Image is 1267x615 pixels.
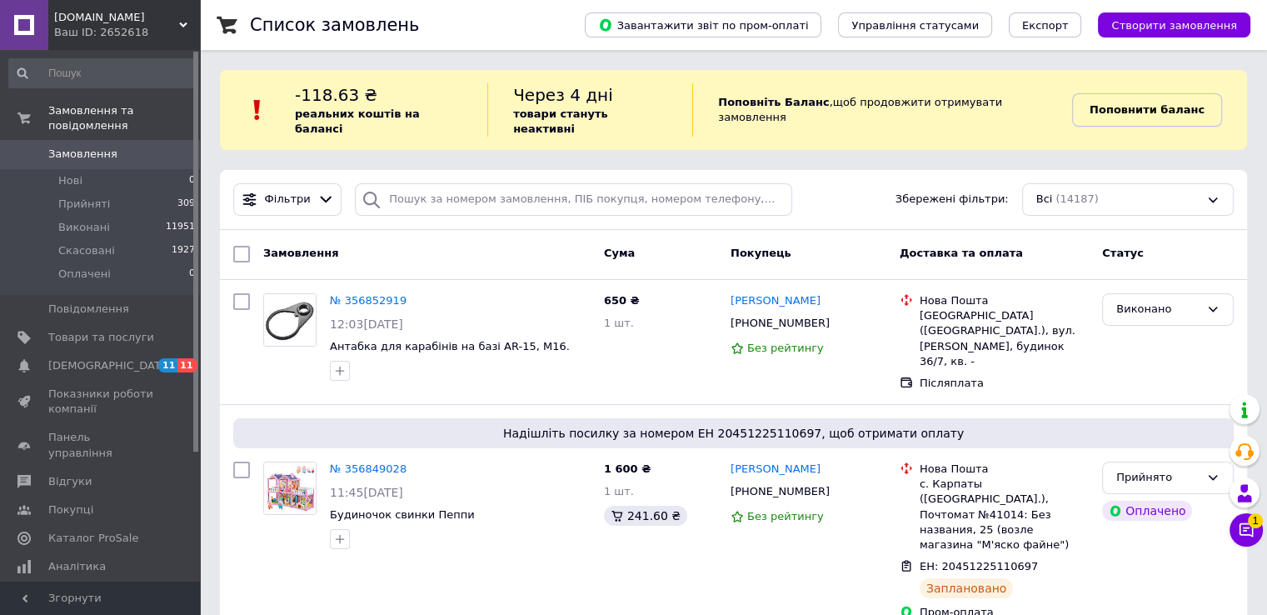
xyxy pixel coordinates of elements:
span: 12:03[DATE] [330,317,403,331]
a: Поповнити баланс [1072,93,1222,127]
h1: Список замовлень [250,15,419,35]
button: Створити замовлення [1098,12,1250,37]
span: 1 шт. [604,317,634,329]
span: Без рейтингу [747,510,824,522]
span: 1 шт. [604,485,634,497]
div: Післяплата [920,376,1089,391]
span: 11:45[DATE] [330,486,403,499]
input: Пошук [8,58,197,88]
a: № 356849028 [330,462,407,475]
div: Нова Пошта [920,293,1089,308]
a: Фото товару [263,462,317,515]
b: Поповніть Баланс [718,96,829,108]
span: Нові [58,173,82,188]
span: Оплачені [58,267,111,282]
span: Покупці [48,502,93,517]
span: Збережені фільтри: [895,192,1009,207]
button: Експорт [1009,12,1082,37]
span: Без рейтингу [747,342,824,354]
input: Пошук за номером замовлення, ПІБ покупця, номером телефону, Email, номером накладної [355,183,792,216]
span: 1 [1248,513,1263,528]
a: Будиночок свинки Пеппи [330,508,475,521]
span: Через 4 дні [513,85,613,105]
span: Показники роботи компанії [48,387,154,417]
div: [PHONE_NUMBER] [727,312,833,334]
span: Експорт [1022,19,1069,32]
span: Відгуки [48,474,92,489]
span: Аналітика [48,559,106,574]
span: Замовлення [263,247,338,259]
button: Управління статусами [838,12,992,37]
span: Скасовані [58,243,115,258]
b: Поповнити баланс [1090,103,1205,116]
img: Фото товару [264,462,316,514]
span: Замовлення [48,147,117,162]
div: [PHONE_NUMBER] [727,481,833,502]
span: Замовлення та повідомлення [48,103,200,133]
span: Фільтри [265,192,311,207]
span: Завантажити звіт по пром-оплаті [598,17,808,32]
a: № 356852919 [330,294,407,307]
div: с. Карпаты ([GEOGRAPHIC_DATA].), Почтомат №41014: Без названия, 25 (возле магазина "М'яско файне") [920,477,1089,552]
span: Каталог ProSale [48,531,138,546]
a: [PERSON_NAME] [731,293,821,309]
span: -118.63 ₴ [295,85,377,105]
div: Прийнято [1116,469,1200,487]
span: Статус [1102,247,1144,259]
span: 1927 [172,243,195,258]
span: ЕН: 20451225110697 [920,560,1038,572]
span: Доставка та оплата [900,247,1023,259]
span: Панель управління [48,430,154,460]
span: Створити замовлення [1111,19,1237,32]
span: 309 [177,197,195,212]
img: :exclamation: [245,97,270,122]
b: товари стануть неактивні [513,107,608,135]
div: 241.60 ₴ [604,506,687,526]
span: Покупець [731,247,791,259]
span: Прийняті [58,197,110,212]
a: Створити замовлення [1081,18,1250,31]
span: 11 [158,358,177,372]
b: реальних коштів на балансі [295,107,420,135]
a: [PERSON_NAME] [731,462,821,477]
span: DAV27.COM.UA [54,10,179,25]
span: Виконані [58,220,110,235]
span: Надішліть посилку за номером ЕН 20451225110697, щоб отримати оплату [240,425,1227,442]
div: Заплановано [920,578,1014,598]
span: (14187) [1055,192,1099,205]
span: Управління статусами [851,19,979,32]
button: Чат з покупцем1 [1230,513,1263,547]
span: [DEMOGRAPHIC_DATA] [48,358,172,373]
img: Фото товару [264,294,316,346]
span: Товари та послуги [48,330,154,345]
span: 650 ₴ [604,294,640,307]
div: [GEOGRAPHIC_DATA] ([GEOGRAPHIC_DATA].), вул. [PERSON_NAME], будинок 36/7, кв. - [920,308,1089,369]
span: 1 600 ₴ [604,462,651,475]
div: , щоб продовжити отримувати замовлення [692,83,1072,137]
a: Фото товару [263,293,317,347]
div: Виконано [1116,301,1200,318]
span: 11951 [166,220,195,235]
span: 0 [189,173,195,188]
span: Повідомлення [48,302,129,317]
span: 11 [177,358,197,372]
div: Оплачено [1102,501,1192,521]
span: Всі [1036,192,1053,207]
div: Ваш ID: 2652618 [54,25,200,40]
a: Антабка для карабінів на базі AR-15, M16. [330,340,570,352]
span: Cума [604,247,635,259]
div: Нова Пошта [920,462,1089,477]
button: Завантажити звіт по пром-оплаті [585,12,821,37]
span: 0 [189,267,195,282]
